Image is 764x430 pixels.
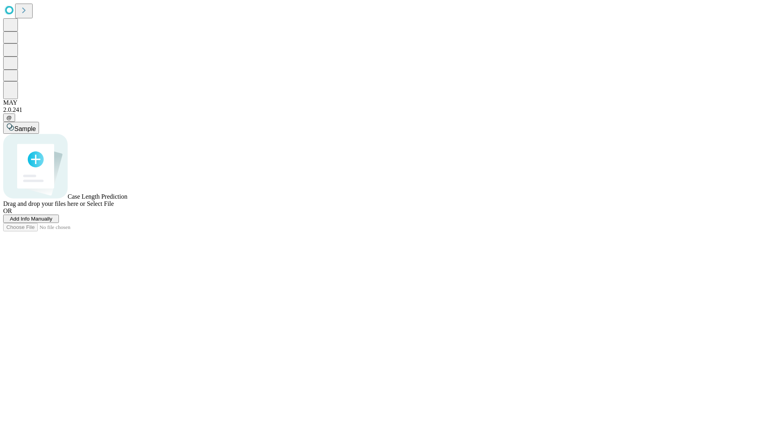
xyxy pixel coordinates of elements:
span: Select File [87,200,114,207]
div: MAY [3,99,761,106]
button: Sample [3,122,39,134]
span: OR [3,207,12,214]
span: Case Length Prediction [68,193,127,200]
span: Add Info Manually [10,216,53,222]
button: @ [3,113,15,122]
span: @ [6,115,12,121]
button: Add Info Manually [3,215,59,223]
span: Drag and drop your files here or [3,200,85,207]
div: 2.0.241 [3,106,761,113]
span: Sample [14,125,36,132]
